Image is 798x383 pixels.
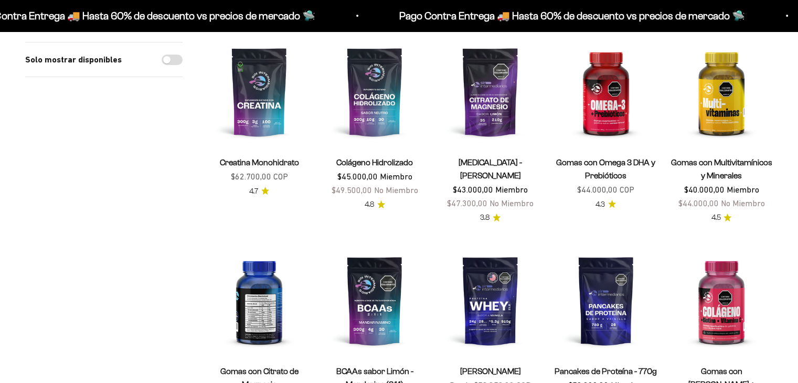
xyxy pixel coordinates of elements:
img: Gomas con Citrato de Magnesio [208,249,311,352]
label: Solo mostrar disponibles [25,53,122,67]
sale-price: $62.700,00 COP [231,170,288,184]
a: 4.54.5 de 5.0 estrellas [711,212,731,224]
span: $45.000,00 [337,172,378,181]
span: 3.8 [480,212,490,224]
sale-price: $44.000,00 COP [577,183,634,197]
a: Gomas con Omega 3 DHA y Prebióticos [556,158,655,180]
span: Miembro [380,172,412,181]
span: 4.8 [365,199,374,210]
a: Pancakes de Proteína - 770g [555,367,657,376]
a: Gomas con Multivitamínicos y Minerales [671,158,772,180]
a: 4.34.3 de 5.0 estrellas [595,199,616,210]
span: 4.3 [595,199,605,210]
a: Colágeno Hidrolizado [336,158,413,167]
a: [MEDICAL_DATA] - [PERSON_NAME] [459,158,522,180]
span: Miembro [495,185,528,194]
a: 4.84.8 de 5.0 estrellas [365,199,385,210]
span: Miembro [726,185,759,194]
a: 3.83.8 de 5.0 estrellas [480,212,501,224]
span: $47.300,00 [447,198,487,208]
span: $40.000,00 [684,185,724,194]
span: No Miembro [490,198,534,208]
a: [PERSON_NAME] [460,367,520,376]
span: 4.5 [711,212,720,224]
span: $44.000,00 [678,198,718,208]
span: No Miembro [720,198,764,208]
span: 4.7 [249,186,258,197]
span: $49.500,00 [332,185,372,195]
a: 4.74.7 de 5.0 estrellas [249,186,269,197]
span: No Miembro [374,185,418,195]
a: Creatina Monohidrato [220,158,299,167]
p: Pago Contra Entrega 🚚 Hasta 60% de descuento vs precios de mercado 🛸 [398,7,744,24]
span: $43.000,00 [453,185,493,194]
